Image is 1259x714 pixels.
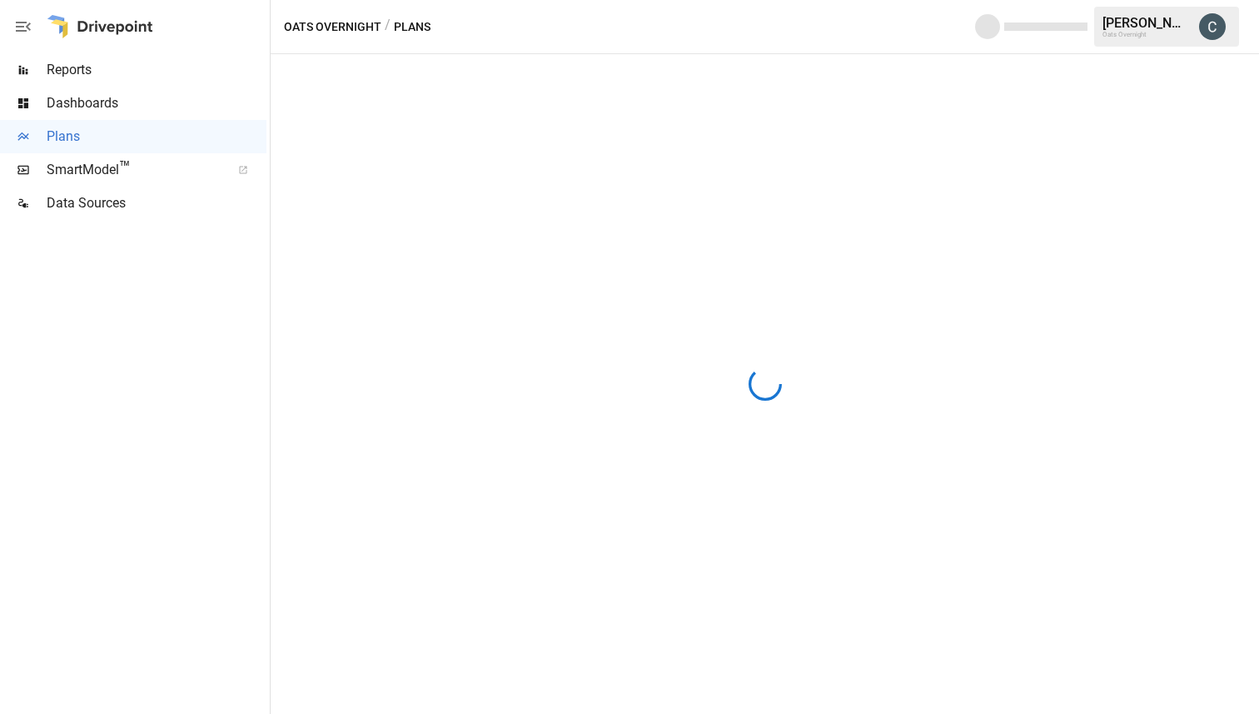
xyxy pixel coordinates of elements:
span: ™ [119,157,131,178]
span: Plans [47,127,266,147]
span: Reports [47,60,266,80]
span: Dashboards [47,93,266,113]
div: Oats Overnight [1102,31,1189,38]
button: Oats Overnight [284,17,381,37]
span: SmartModel [47,160,220,180]
span: Data Sources [47,193,266,213]
button: Cody Johnson [1189,3,1236,50]
div: / [385,17,391,37]
div: [PERSON_NAME] [1102,15,1189,31]
img: Cody Johnson [1199,13,1226,40]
